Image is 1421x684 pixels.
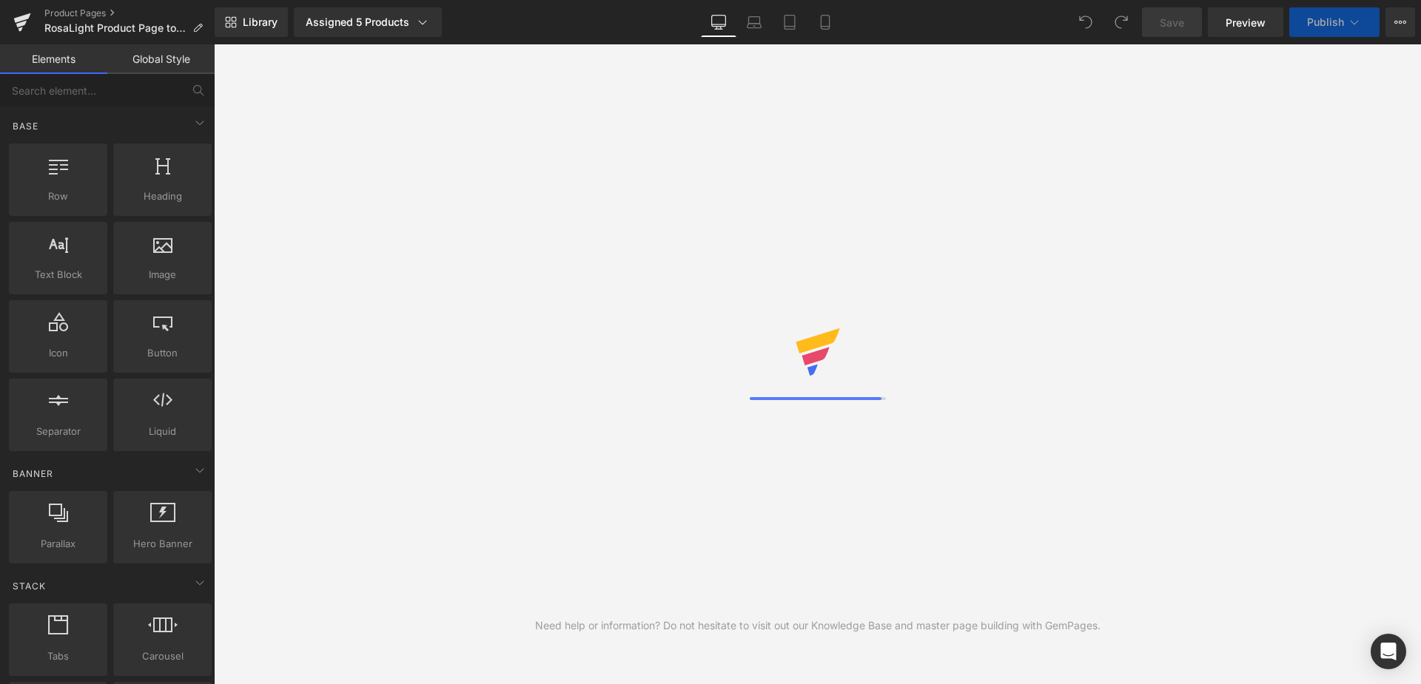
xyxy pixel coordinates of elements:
a: Laptop [736,7,772,37]
span: Publish [1307,16,1344,28]
button: Publish [1289,7,1380,37]
span: Tabs [13,649,103,664]
span: Stack [11,579,47,593]
span: Preview [1226,15,1266,30]
span: Row [13,189,103,204]
span: Carousel [118,649,207,664]
span: Liquid [118,424,207,439]
button: Undo [1071,7,1101,37]
span: Separator [13,424,103,439]
a: Global Style [107,44,215,74]
button: More [1385,7,1415,37]
span: Banner [11,467,55,481]
span: Image [118,267,207,282]
a: Tablet [772,7,807,37]
div: Need help or information? Do not hesitate to visit out our Knowledge Base and master page buildin... [535,617,1101,634]
span: RosaLight Product Page to Cart page [44,22,187,34]
div: Open Intercom Messenger [1371,634,1406,669]
span: Hero Banner [118,536,207,552]
span: Button [118,345,207,361]
a: Mobile [807,7,843,37]
a: Desktop [701,7,736,37]
a: Preview [1208,7,1283,37]
a: Product Pages [44,7,215,19]
span: Parallax [13,536,103,552]
a: New Library [215,7,288,37]
button: Redo [1106,7,1136,37]
div: Assigned 5 Products [306,15,430,30]
span: Library [243,16,278,29]
span: Icon [13,345,103,361]
span: Base [11,119,40,133]
span: Save [1160,15,1184,30]
span: Text Block [13,267,103,282]
span: Heading [118,189,207,204]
